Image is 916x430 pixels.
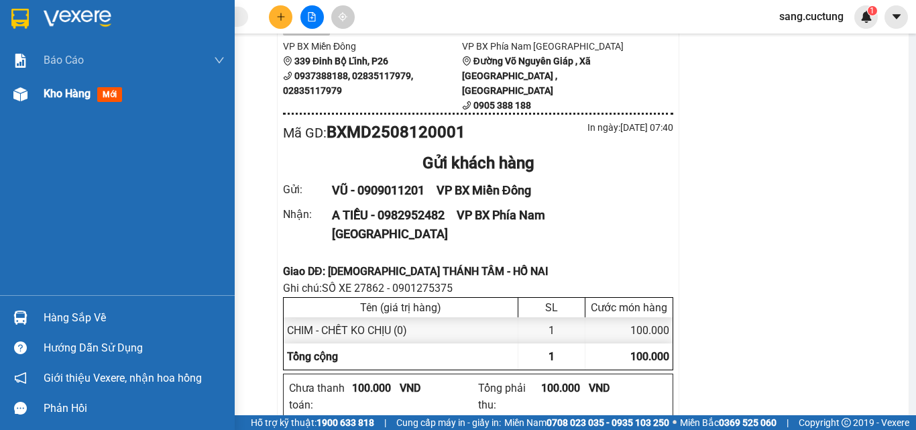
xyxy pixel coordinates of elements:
[585,317,673,343] div: 100.000
[478,120,673,135] div: In ngày: [DATE] 07:40
[547,417,669,428] strong: 0708 023 035 - 0935 103 250
[462,56,471,66] span: environment
[269,5,292,29] button: plus
[327,123,465,142] b: BXMD2508120001
[7,57,93,72] li: VP BX Miền Đông
[283,206,332,223] div: Nhận :
[719,417,777,428] strong: 0369 525 060
[891,11,903,23] span: caret-down
[338,12,347,21] span: aim
[283,70,413,96] b: 0937388188, 02835117979, 02835117979
[504,415,669,430] span: Miền Nam
[549,350,555,363] span: 1
[870,6,874,15] span: 1
[884,5,908,29] button: caret-down
[287,301,514,314] div: Tên (giá trị hàng)
[787,415,789,430] span: |
[300,5,324,29] button: file-add
[332,206,657,244] div: A TIỀU - 0982952482 VP BX Phía Nam [GEOGRAPHIC_DATA]
[7,74,70,99] b: 339 Đinh Bộ Lĩnh, P26
[768,8,854,25] span: sang.cuctung
[384,415,386,430] span: |
[283,151,673,176] div: Gửi khách hàng
[44,52,84,68] span: Báo cáo
[522,301,581,314] div: SL
[14,372,27,384] span: notification
[396,415,501,430] span: Cung cấp máy in - giấy in:
[14,341,27,354] span: question-circle
[283,125,327,141] span: Mã GD :
[462,56,591,96] b: Đường Võ Nguyên Giáp , Xã [GEOGRAPHIC_DATA] , [GEOGRAPHIC_DATA]
[289,380,352,413] div: Chưa thanh toán :
[868,6,877,15] sup: 1
[44,308,225,328] div: Hàng sắp về
[14,402,27,415] span: message
[97,87,122,102] span: mới
[541,380,589,396] div: 100.000
[518,317,585,343] div: 1
[283,39,462,54] li: VP BX Miền Đông
[44,398,225,419] div: Phản hồi
[283,71,292,80] span: phone
[400,380,447,396] div: VND
[462,39,641,54] li: VP BX Phía Nam [GEOGRAPHIC_DATA]
[589,301,669,314] div: Cước món hàng
[842,418,851,427] span: copyright
[13,311,27,325] img: warehouse-icon
[13,54,27,68] img: solution-icon
[7,74,16,84] span: environment
[13,87,27,101] img: warehouse-icon
[307,12,317,21] span: file-add
[283,181,332,198] div: Gửi :
[317,417,374,428] strong: 1900 633 818
[44,338,225,358] div: Hướng dẫn sử dụng
[287,350,338,363] span: Tổng cộng
[283,263,673,280] div: Giao DĐ: [DEMOGRAPHIC_DATA] THÁNH TÂM - HỐ NAI
[462,101,471,110] span: phone
[11,9,29,29] img: logo-vxr
[352,380,400,396] div: 100.000
[589,380,636,396] div: VND
[214,55,225,66] span: down
[673,420,677,425] span: ⚪️
[680,415,777,430] span: Miền Bắc
[44,87,91,100] span: Kho hàng
[473,100,531,111] b: 0905 388 188
[44,370,202,386] span: Giới thiệu Vexere, nhận hoa hồng
[860,11,872,23] img: icon-new-feature
[332,181,657,200] div: VŨ - 0909011201 VP BX Miền Đông
[287,324,407,337] span: CHIM - CHẾT KO CHỊU (0)
[478,380,541,413] div: Tổng phải thu :
[294,56,388,66] b: 339 Đinh Bộ Lĩnh, P26
[251,415,374,430] span: Hỗ trợ kỹ thuật:
[630,350,669,363] span: 100.000
[331,5,355,29] button: aim
[276,12,286,21] span: plus
[93,57,178,101] li: VP BX Phía Nam [GEOGRAPHIC_DATA]
[283,56,292,66] span: environment
[7,7,194,32] li: Cúc Tùng
[283,280,673,297] div: Ghi chú: SỐ XE 27862 - 0901275375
